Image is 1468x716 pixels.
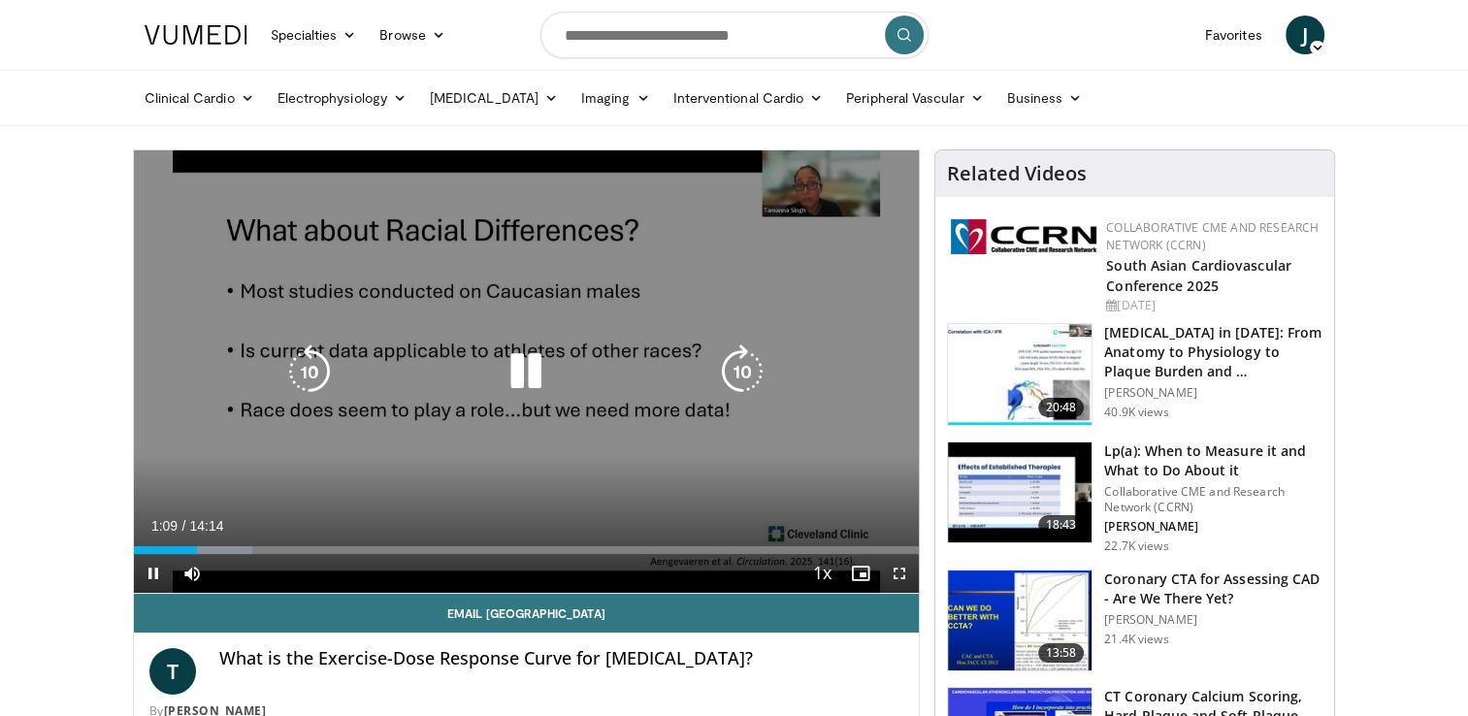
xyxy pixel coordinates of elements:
[1193,16,1274,54] a: Favorites
[947,570,1322,672] a: 13:58 Coronary CTA for Assessing CAD - Are We There Yet? [PERSON_NAME] 21.4K views
[266,79,418,117] a: Electrophysiology
[947,323,1322,426] a: 20:48 [MEDICAL_DATA] in [DATE]: From Anatomy to Physiology to Plaque Burden and … [PERSON_NAME] 4...
[173,554,212,593] button: Mute
[1038,398,1085,417] span: 20:48
[1104,484,1322,515] p: Collaborative CME and Research Network (CCRN)
[802,554,841,593] button: Playback Rate
[570,79,662,117] a: Imaging
[1104,405,1168,420] p: 40.9K views
[841,554,880,593] button: Enable picture-in-picture mode
[219,648,904,669] h4: What is the Exercise-Dose Response Curve for [MEDICAL_DATA]?
[951,219,1096,254] img: a04ee3ba-8487-4636-b0fb-5e8d268f3737.png.150x105_q85_autocrop_double_scale_upscale_version-0.2.png
[1038,515,1085,535] span: 18:43
[151,518,178,534] span: 1:09
[1104,385,1322,401] p: [PERSON_NAME]
[134,594,920,633] a: Email [GEOGRAPHIC_DATA]
[1106,297,1319,314] div: [DATE]
[134,554,173,593] button: Pause
[948,570,1092,671] img: 34b2b9a4-89e5-4b8c-b553-8a638b61a706.150x105_q85_crop-smart_upscale.jpg
[1106,256,1291,295] a: South Asian Cardiovascular Conference 2025
[948,324,1092,425] img: 823da73b-7a00-425d-bb7f-45c8b03b10c3.150x105_q85_crop-smart_upscale.jpg
[662,79,835,117] a: Interventional Cardio
[1104,612,1322,628] p: [PERSON_NAME]
[995,79,1094,117] a: Business
[134,150,920,594] video-js: Video Player
[880,554,919,593] button: Fullscreen
[1104,441,1322,480] h3: Lp(a): When to Measure it and What to Do About it
[1104,519,1322,535] p: [PERSON_NAME]
[368,16,457,54] a: Browse
[947,441,1322,554] a: 18:43 Lp(a): When to Measure it and What to Do About it Collaborative CME and Research Network (C...
[1104,323,1322,381] h3: [MEDICAL_DATA] in [DATE]: From Anatomy to Physiology to Plaque Burden and …
[1104,570,1322,608] h3: Coronary CTA for Assessing CAD - Are We There Yet?
[259,16,369,54] a: Specialties
[418,79,570,117] a: [MEDICAL_DATA]
[134,546,920,554] div: Progress Bar
[1106,219,1319,253] a: Collaborative CME and Research Network (CCRN)
[834,79,995,117] a: Peripheral Vascular
[149,648,196,695] a: T
[189,518,223,534] span: 14:14
[540,12,929,58] input: Search topics, interventions
[145,25,247,45] img: VuMedi Logo
[947,162,1087,185] h4: Related Videos
[1104,632,1168,647] p: 21.4K views
[1104,538,1168,554] p: 22.7K views
[182,518,186,534] span: /
[948,442,1092,543] img: 7a20132b-96bf-405a-bedd-783937203c38.150x105_q85_crop-smart_upscale.jpg
[1038,643,1085,663] span: 13:58
[133,79,266,117] a: Clinical Cardio
[1286,16,1324,54] a: J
